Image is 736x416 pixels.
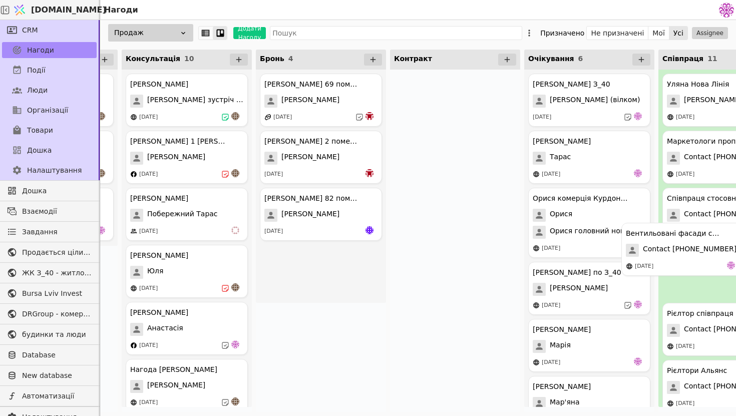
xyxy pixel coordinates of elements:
[288,55,293,63] span: 4
[22,391,92,401] span: Автоматизації
[27,105,68,116] span: Організації
[184,55,194,63] span: 10
[260,55,284,63] span: Бронь
[2,183,97,199] a: Дошка
[22,329,92,340] span: будинки та люди
[2,367,97,383] a: New database
[227,27,266,39] a: Додати Нагоду
[27,85,48,96] span: Люди
[22,268,92,278] span: ЖК З_40 - житлова та комерційна нерухомість класу Преміум
[2,388,97,404] a: Автоматизації
[12,1,27,20] img: Logo
[2,162,97,178] a: Налаштування
[10,1,100,20] a: [DOMAIN_NAME]
[2,285,97,301] a: Bursa Lviv Invest
[100,4,138,16] h2: Нагоди
[2,42,97,58] a: Нагоди
[27,125,53,136] span: Товари
[27,145,52,156] span: Дошка
[692,27,728,39] button: Assignee
[2,265,97,281] a: ЖК З_40 - житлова та комерційна нерухомість класу Преміум
[108,24,193,42] div: Продаж
[669,26,687,40] button: Усі
[22,206,92,217] span: Взаємодії
[2,62,97,78] a: Події
[528,55,574,63] span: Очікування
[2,122,97,138] a: Товари
[233,27,266,39] button: Додати Нагоду
[719,3,734,18] img: 137b5da8a4f5046b86490006a8dec47a
[2,224,97,240] a: Завдання
[22,25,38,36] span: CRM
[22,370,92,381] span: New database
[578,55,583,63] span: 6
[394,55,432,63] span: Контракт
[2,203,97,219] a: Взаємодії
[22,227,58,237] span: Завдання
[2,22,97,38] a: CRM
[22,247,92,258] span: Продається цілий будинок [PERSON_NAME] нерухомість
[2,347,97,363] a: Database
[2,244,97,260] a: Продається цілий будинок [PERSON_NAME] нерухомість
[22,309,92,319] span: DRGroup - комерційна нерухоомість
[2,102,97,118] a: Організації
[2,306,97,322] a: DRGroup - комерційна нерухоомість
[2,326,97,342] a: будинки та люди
[2,142,97,158] a: Дошка
[662,55,703,63] span: Співпраця
[22,186,92,196] span: Дошка
[27,45,54,56] span: Нагоди
[31,4,106,16] span: [DOMAIN_NAME]
[22,350,92,360] span: Database
[126,55,180,63] span: Консультація
[270,26,522,40] input: Пошук
[27,65,46,76] span: Події
[648,26,669,40] button: Мої
[540,26,584,40] div: Призначено
[587,26,648,40] button: Не призначені
[2,82,97,98] a: Люди
[22,288,92,299] span: Bursa Lviv Invest
[27,165,82,176] span: Налаштування
[707,55,717,63] span: 11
